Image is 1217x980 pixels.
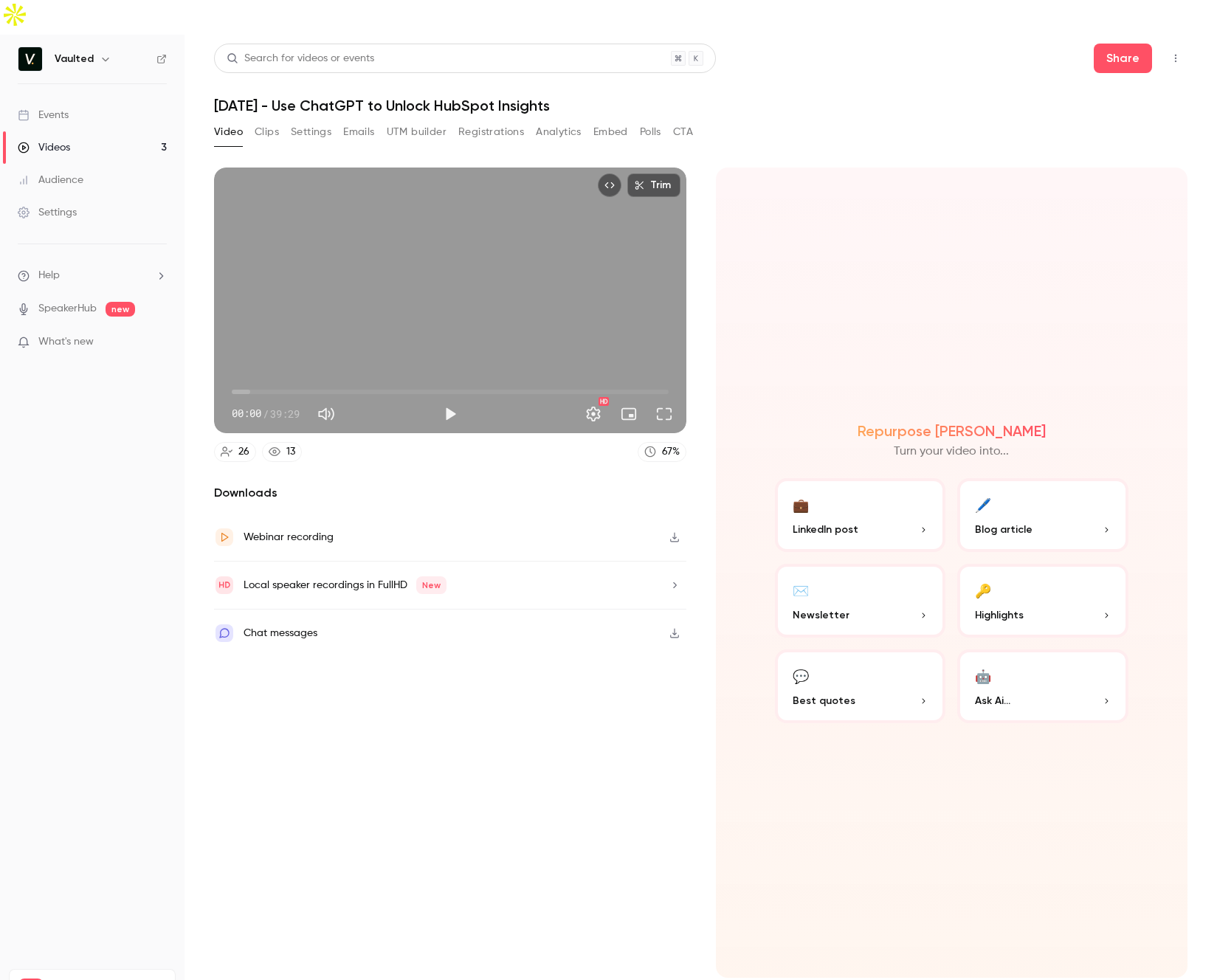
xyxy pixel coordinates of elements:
button: Share [1094,44,1152,73]
button: 💬Best quotes [775,649,946,723]
button: Settings [291,120,331,144]
a: 26 [214,442,256,462]
button: Settings [579,399,608,429]
a: 67% [638,442,686,462]
div: Local speaker recordings in FullHD [244,576,447,594]
span: 39:29 [270,406,300,421]
button: Trim [627,173,680,197]
h2: Downloads [214,484,686,502]
div: HD [599,397,609,406]
div: Webinar recording [244,528,334,546]
button: 💼LinkedIn post [775,478,946,552]
div: 💼 [793,493,809,516]
button: Analytics [536,120,582,144]
button: Emails [343,120,374,144]
button: 🖊️Blog article [957,478,1128,552]
button: Polls [640,120,661,144]
button: 🤖Ask Ai... [957,649,1128,723]
div: 🤖 [975,664,991,687]
a: SpeakerHub [38,301,97,317]
div: 13 [286,444,295,460]
span: 00:00 [232,406,261,421]
span: LinkedIn post [793,522,858,537]
button: Registrations [458,120,524,144]
span: Best quotes [793,693,855,708]
button: ✉️Newsletter [775,564,946,638]
iframe: Noticeable Trigger [149,336,167,349]
button: CTA [673,120,693,144]
button: Play [435,399,465,429]
div: ✉️ [793,579,809,601]
button: UTM builder [387,120,447,144]
span: New [416,576,447,594]
div: 26 [238,444,249,460]
span: new [106,302,135,317]
span: Newsletter [793,607,849,623]
img: Vaulted [18,47,42,71]
div: 🔑 [975,579,991,601]
span: Ask Ai... [975,693,1010,708]
p: Turn your video into... [894,443,1009,460]
button: Full screen [649,399,679,429]
div: Events [18,108,69,122]
div: Search for videos or events [227,51,374,66]
h2: Repurpose [PERSON_NAME] [858,422,1046,440]
div: Settings [18,205,77,220]
span: What's new [38,334,94,350]
button: Embed [593,120,628,144]
button: Mute [311,399,341,429]
div: 00:00 [232,406,300,421]
span: Help [38,268,60,283]
span: Highlights [975,607,1024,623]
div: 🖊️ [975,493,991,516]
div: 💬 [793,664,809,687]
div: Videos [18,140,70,155]
div: Chat messages [244,624,317,642]
li: help-dropdown-opener [18,268,167,283]
div: 67 % [662,444,680,460]
a: 13 [262,442,302,462]
button: Turn on miniplayer [614,399,644,429]
button: 🔑Highlights [957,564,1128,638]
button: Clips [255,120,279,144]
button: Video [214,120,243,144]
div: Audience [18,173,83,187]
span: / [263,406,269,421]
button: Embed video [598,173,621,197]
h6: Vaulted [55,52,94,66]
button: Top Bar Actions [1164,46,1187,70]
span: Blog article [975,522,1032,537]
h1: [DATE] - Use ChatGPT to Unlock HubSpot Insights [214,97,1187,114]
